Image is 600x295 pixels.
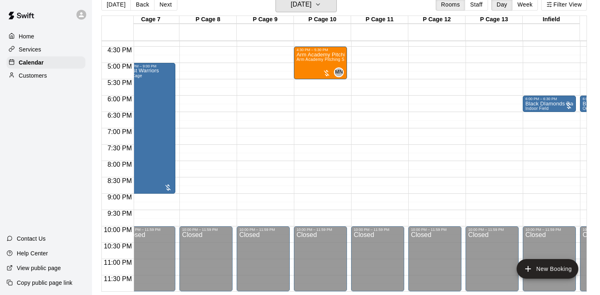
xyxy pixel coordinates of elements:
span: 40' Cage [125,74,142,78]
div: P Cage 11 [351,16,408,24]
div: 4:30 PM – 5:30 PM [296,48,345,52]
p: Contact Us [17,235,46,243]
div: Closed [239,232,287,294]
p: Home [19,32,34,40]
p: Copy public page link [17,279,72,287]
div: 10:00 PM – 11:59 PM [125,228,173,232]
span: 9:00 PM [105,194,134,201]
div: 10:00 PM – 11:59 PM: Closed [466,226,519,291]
p: Customers [19,72,47,80]
a: Calendar [7,56,85,69]
a: Services [7,43,85,56]
span: Max Nielsen [337,67,344,77]
div: 10:00 PM – 11:59 PM [411,228,459,232]
div: 10:00 PM – 11:59 PM [468,228,516,232]
span: Arm Academy Pitching Session 1 Hour - Pitching [296,57,391,62]
div: Closed [296,232,345,294]
div: Closed [525,232,573,294]
p: Help Center [17,249,48,257]
div: Max Nielsen [334,67,344,77]
span: 8:30 PM [105,177,134,184]
span: 8:00 PM [105,161,134,168]
span: 9:30 PM [105,210,134,217]
div: P Cage 13 [466,16,523,24]
span: Indoor Field [525,106,549,111]
p: Calendar [19,58,44,67]
span: 6:00 PM [105,96,134,103]
a: Home [7,30,85,42]
div: P Cage 10 [294,16,351,24]
div: Closed [411,232,459,294]
span: MN [335,68,343,76]
span: 11:00 PM [102,259,134,266]
div: P Cage 8 [179,16,237,24]
div: 10:00 PM – 11:59 PM: Closed [408,226,461,291]
div: 10:00 PM – 11:59 PM: Closed [237,226,290,291]
div: 10:00 PM – 11:59 PM [239,228,287,232]
span: 11:30 PM [102,275,134,282]
div: 10:00 PM – 11:59 PM: Closed [351,226,404,291]
p: Services [19,45,41,54]
div: Cage 7 [122,16,179,24]
div: 10:00 PM – 11:59 PM [525,228,573,232]
div: Closed [468,232,516,294]
span: 10:30 PM [102,243,134,250]
div: 4:30 PM – 5:30 PM: Arm Academy Pitching Session 1 Hour [294,47,347,79]
span: 7:30 PM [105,145,134,152]
div: 6:00 PM – 6:30 PM [525,97,573,101]
div: 10:00 PM – 11:59 PM [354,228,402,232]
div: P Cage 12 [408,16,466,24]
div: Closed [125,232,173,294]
div: 10:00 PM – 11:59 PM: Closed [294,226,347,291]
div: Infield [523,16,580,24]
div: 5:00 PM – 9:00 PM [125,64,173,68]
div: 10:00 PM – 11:59 PM: Closed [122,226,175,291]
span: 10:00 PM [102,226,134,233]
div: 10:00 PM – 11:59 PM [296,228,345,232]
span: 6:30 PM [105,112,134,119]
div: P Cage 9 [237,16,294,24]
button: add [517,259,578,279]
span: 5:30 PM [105,79,134,86]
div: Closed [354,232,402,294]
span: 7:00 PM [105,128,134,135]
div: 10:00 PM – 11:59 PM [182,228,230,232]
div: 10:00 PM – 11:59 PM: Closed [179,226,233,291]
span: 5:00 PM [105,63,134,70]
span: 4:30 PM [105,47,134,54]
p: View public page [17,264,61,272]
div: 5:00 PM – 9:00 PM: West Warriors [122,63,175,194]
div: 6:00 PM – 6:30 PM: Indoor Field [523,96,576,112]
div: Closed [182,232,230,294]
div: 10:00 PM – 11:59 PM: Closed [523,226,576,291]
a: Customers [7,69,85,82]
